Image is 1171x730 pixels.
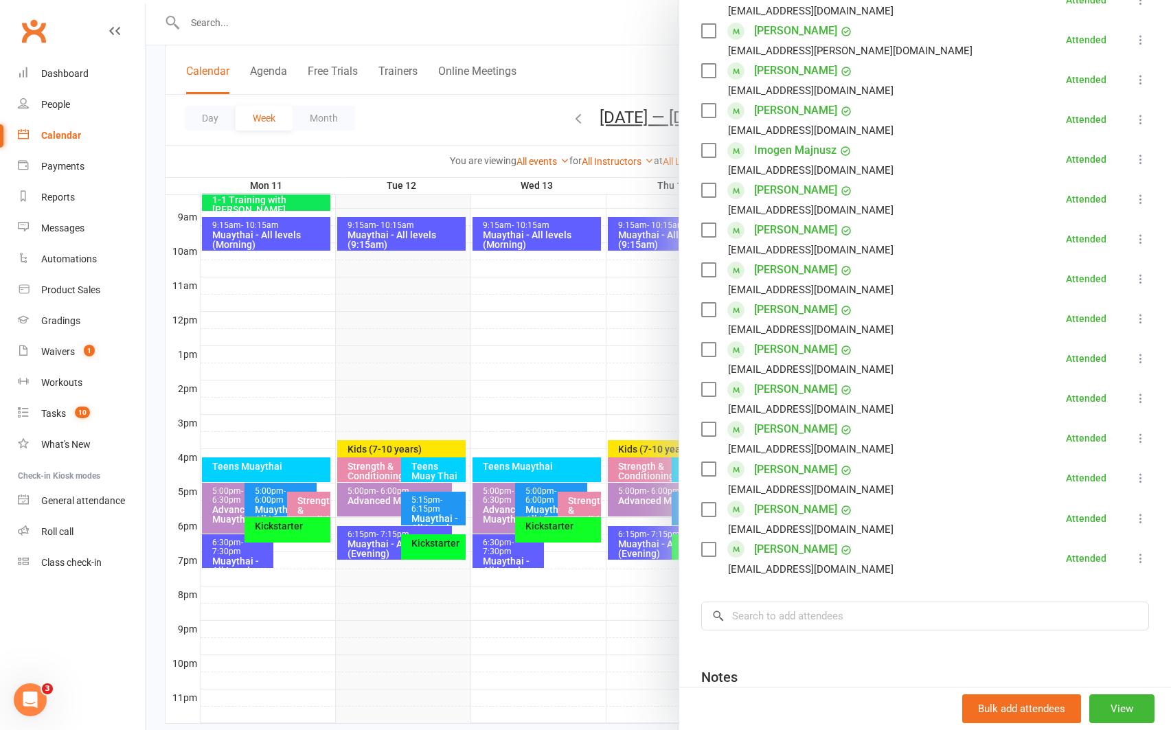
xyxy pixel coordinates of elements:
div: Attended [1066,155,1106,164]
a: Roll call [18,516,145,547]
div: Calendar [41,130,81,141]
a: Payments [18,151,145,182]
a: [PERSON_NAME] [754,259,837,281]
div: [EMAIL_ADDRESS][DOMAIN_NAME] [728,321,894,339]
div: People [41,99,70,110]
div: Attended [1066,35,1106,45]
a: Class kiosk mode [18,547,145,578]
div: Attended [1066,194,1106,204]
button: View [1089,694,1155,723]
div: [EMAIL_ADDRESS][DOMAIN_NAME] [728,2,894,20]
a: [PERSON_NAME] [754,378,837,400]
a: Automations [18,244,145,275]
div: [EMAIL_ADDRESS][PERSON_NAME][DOMAIN_NAME] [728,42,973,60]
div: Workouts [41,377,82,388]
div: Attended [1066,354,1106,363]
a: General attendance kiosk mode [18,486,145,516]
div: Attended [1066,314,1106,323]
a: [PERSON_NAME] [754,339,837,361]
div: Roll call [41,526,73,537]
a: Dashboard [18,58,145,89]
a: [PERSON_NAME] [754,20,837,42]
div: [EMAIL_ADDRESS][DOMAIN_NAME] [728,122,894,139]
a: Tasks 10 [18,398,145,429]
div: Attended [1066,75,1106,84]
div: Reports [41,192,75,203]
a: People [18,89,145,120]
div: Product Sales [41,284,100,295]
div: Notes [701,668,738,687]
a: Clubworx [16,14,51,48]
div: [EMAIL_ADDRESS][DOMAIN_NAME] [728,161,894,179]
a: Calendar [18,120,145,151]
a: [PERSON_NAME] [754,60,837,82]
div: [EMAIL_ADDRESS][DOMAIN_NAME] [728,241,894,259]
div: Class check-in [41,557,102,568]
div: [EMAIL_ADDRESS][DOMAIN_NAME] [728,560,894,578]
div: [EMAIL_ADDRESS][DOMAIN_NAME] [728,521,894,538]
div: [EMAIL_ADDRESS][DOMAIN_NAME] [728,361,894,378]
div: Messages [41,223,84,233]
a: [PERSON_NAME] [754,299,837,321]
a: Reports [18,182,145,213]
div: Waivers [41,346,75,357]
div: Attended [1066,234,1106,244]
a: [PERSON_NAME] [754,459,837,481]
a: Workouts [18,367,145,398]
div: Automations [41,253,97,264]
a: Imogen Majnusz [754,139,837,161]
div: Attended [1066,393,1106,403]
div: What's New [41,439,91,450]
div: [EMAIL_ADDRESS][DOMAIN_NAME] [728,400,894,418]
span: 1 [84,345,95,356]
a: [PERSON_NAME] [754,179,837,201]
input: Search to add attendees [701,602,1149,630]
a: [PERSON_NAME] [754,219,837,241]
span: 10 [75,407,90,418]
a: [PERSON_NAME] [754,100,837,122]
span: 3 [42,683,53,694]
div: Gradings [41,315,80,326]
a: What's New [18,429,145,460]
div: General attendance [41,495,125,506]
a: [PERSON_NAME] [754,499,837,521]
div: [EMAIL_ADDRESS][DOMAIN_NAME] [728,281,894,299]
div: Attended [1066,554,1106,563]
a: [PERSON_NAME] [754,538,837,560]
div: [EMAIL_ADDRESS][DOMAIN_NAME] [728,82,894,100]
div: Payments [41,161,84,172]
div: [EMAIL_ADDRESS][DOMAIN_NAME] [728,481,894,499]
a: Waivers 1 [18,337,145,367]
button: Bulk add attendees [962,694,1081,723]
div: Attended [1066,514,1106,523]
a: Gradings [18,306,145,337]
div: Dashboard [41,68,89,79]
div: [EMAIL_ADDRESS][DOMAIN_NAME] [728,201,894,219]
div: Attended [1066,433,1106,443]
iframe: Intercom live chat [14,683,47,716]
div: Tasks [41,408,66,419]
div: [EMAIL_ADDRESS][DOMAIN_NAME] [728,440,894,458]
a: Product Sales [18,275,145,306]
div: Attended [1066,274,1106,284]
a: [PERSON_NAME] [754,418,837,440]
div: Attended [1066,473,1106,483]
div: Attended [1066,115,1106,124]
a: Messages [18,213,145,244]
